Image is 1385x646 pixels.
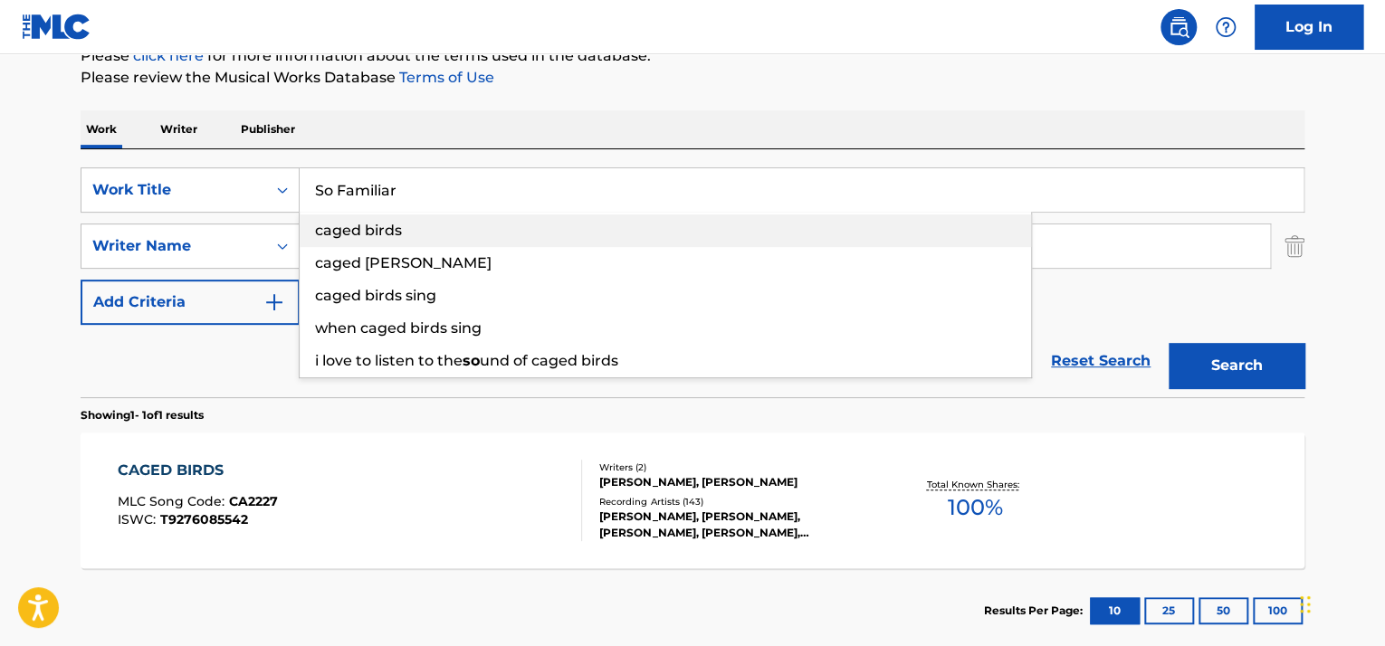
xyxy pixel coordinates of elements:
p: Work [81,110,122,148]
div: [PERSON_NAME], [PERSON_NAME] [599,474,873,490]
p: Please for more information about the terms used in the database. [81,45,1304,67]
img: MLC Logo [22,14,91,40]
span: caged birds [315,222,402,239]
button: 25 [1144,597,1194,624]
p: Please review the Musical Works Database [81,67,1304,89]
span: i love to listen to the [315,352,463,369]
div: Writers ( 2 ) [599,461,873,474]
button: 100 [1253,597,1303,624]
span: MLC Song Code : [118,493,229,509]
button: Add Criteria [81,280,300,325]
strong: so [463,352,480,369]
p: Showing 1 - 1 of 1 results [81,407,204,423]
img: search [1168,16,1189,38]
div: Recording Artists ( 143 ) [599,495,873,508]
div: Help [1208,9,1244,45]
button: Search [1169,343,1304,388]
p: Results Per Page: [984,603,1087,619]
span: CA2227 [229,493,278,509]
div: CAGED BIRDS [118,460,278,481]
p: Publisher [235,110,301,148]
form: Search Form [81,167,1304,397]
img: 9d2ae6d4665cec9f34b9.svg [263,291,285,313]
div: [PERSON_NAME], [PERSON_NAME],[PERSON_NAME], [PERSON_NAME],[PERSON_NAME], [PERSON_NAME], [PERSON_N... [599,508,873,541]
button: 10 [1090,597,1140,624]
p: Total Known Shares: [926,478,1023,491]
button: 50 [1199,597,1248,624]
span: caged birds sing [315,287,436,304]
a: Log In [1255,5,1363,50]
iframe: Chat Widget [1294,559,1385,646]
span: und of caged birds [480,352,618,369]
p: Writer [155,110,203,148]
img: help [1215,16,1237,38]
div: Drag [1300,577,1311,632]
a: click here [133,47,204,64]
span: T9276085542 [160,511,248,527]
span: caged [PERSON_NAME] [315,254,492,271]
a: Public Search [1161,9,1197,45]
img: Delete Criterion [1285,223,1304,269]
span: 100 % [947,491,1002,524]
a: Reset Search [1042,341,1160,381]
a: Terms of Use [396,69,494,86]
div: Work Title [92,179,255,201]
span: when caged birds sing [315,319,482,337]
div: Writer Name [92,235,255,257]
a: CAGED BIRDSMLC Song Code:CA2227ISWC:T9276085542Writers (2)[PERSON_NAME], [PERSON_NAME]Recording A... [81,432,1304,568]
span: ISWC : [118,511,160,527]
